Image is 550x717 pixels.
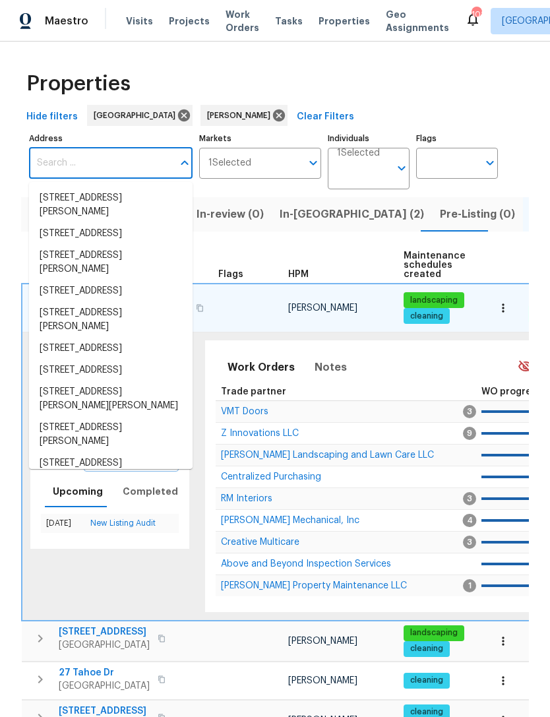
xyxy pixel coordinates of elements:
[126,15,153,28] span: Visits
[221,473,321,481] a: Centralized Purchasing
[221,387,286,396] span: Trade partner
[221,495,272,503] a: RM Interiors
[463,579,476,592] span: 1
[288,637,357,646] span: [PERSON_NAME]
[405,627,463,639] span: landscaping
[94,109,181,122] span: [GEOGRAPHIC_DATA]
[59,625,150,639] span: [STREET_ADDRESS]
[463,492,476,505] span: 3
[87,105,193,126] div: [GEOGRAPHIC_DATA]
[221,407,268,416] span: VMT Doors
[221,408,268,416] a: VMT Doors
[472,8,481,21] div: 101
[123,483,178,500] span: Completed
[175,154,194,172] button: Close
[59,639,150,652] span: [GEOGRAPHIC_DATA]
[275,16,303,26] span: Tasks
[207,109,276,122] span: [PERSON_NAME]
[386,8,449,34] span: Geo Assignments
[29,135,193,142] label: Address
[221,581,407,590] span: [PERSON_NAME] Property Maintenance LLC
[29,280,193,302] li: [STREET_ADDRESS]
[221,559,391,569] span: Above and Beyond Inspection Services
[221,472,321,482] span: Centralized Purchasing
[226,8,259,34] span: Work Orders
[29,245,193,280] li: [STREET_ADDRESS][PERSON_NAME]
[328,135,410,142] label: Individuals
[297,109,354,125] span: Clear Filters
[45,15,88,28] span: Maestro
[405,675,448,686] span: cleaning
[59,679,150,693] span: [GEOGRAPHIC_DATA]
[405,311,448,322] span: cleaning
[463,514,477,527] span: 4
[29,359,193,381] li: [STREET_ADDRESS]
[481,387,542,396] span: WO progress
[29,302,193,338] li: [STREET_ADDRESS][PERSON_NAME]
[26,77,131,90] span: Properties
[221,429,299,437] a: Z Innovations LLC
[463,536,476,549] span: 3
[440,205,515,224] span: Pre-Listing (0)
[304,154,322,172] button: Open
[29,148,173,179] input: Search ...
[221,538,299,547] span: Creative Multicare
[29,338,193,359] li: [STREET_ADDRESS]
[291,105,359,129] button: Clear Filters
[404,251,466,279] span: Maintenance schedules created
[228,358,295,377] span: Work Orders
[481,154,499,172] button: Open
[90,519,156,527] a: New Listing Audit
[200,105,288,126] div: [PERSON_NAME]
[221,538,299,546] a: Creative Multicare
[221,494,272,503] span: RM Interiors
[288,676,357,685] span: [PERSON_NAME]
[29,187,193,223] li: [STREET_ADDRESS][PERSON_NAME]
[29,381,193,417] li: [STREET_ADDRESS][PERSON_NAME][PERSON_NAME]
[221,560,391,568] a: Above and Beyond Inspection Services
[280,205,424,224] span: In-[GEOGRAPHIC_DATA] (2)
[221,451,434,460] span: [PERSON_NAME] Landscaping and Lawn Care LLC
[416,135,498,142] label: Flags
[463,405,476,418] span: 3
[197,205,264,224] span: In-review (0)
[288,303,357,313] span: [PERSON_NAME]
[29,223,193,245] li: [STREET_ADDRESS]
[337,148,380,159] span: 1 Selected
[21,105,83,129] button: Hide filters
[26,109,78,125] span: Hide filters
[315,358,347,377] span: Notes
[29,452,193,474] li: [STREET_ADDRESS]
[53,483,103,500] span: Upcoming
[208,158,251,169] span: 1 Selected
[392,159,411,177] button: Open
[405,295,463,306] span: landscaping
[221,451,434,459] a: [PERSON_NAME] Landscaping and Lawn Care LLC
[319,15,370,28] span: Properties
[221,429,299,438] span: Z Innovations LLC
[221,582,407,590] a: [PERSON_NAME] Property Maintenance LLC
[288,270,309,279] span: HPM
[221,516,359,524] a: [PERSON_NAME] Mechanical, Inc
[405,643,448,654] span: cleaning
[59,666,150,679] span: 27 Tahoe Dr
[169,15,210,28] span: Projects
[218,270,243,279] span: Flags
[221,516,359,525] span: [PERSON_NAME] Mechanical, Inc
[199,135,322,142] label: Markets
[463,427,476,440] span: 9
[29,417,193,452] li: [STREET_ADDRESS][PERSON_NAME]
[41,514,85,533] td: [DATE]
